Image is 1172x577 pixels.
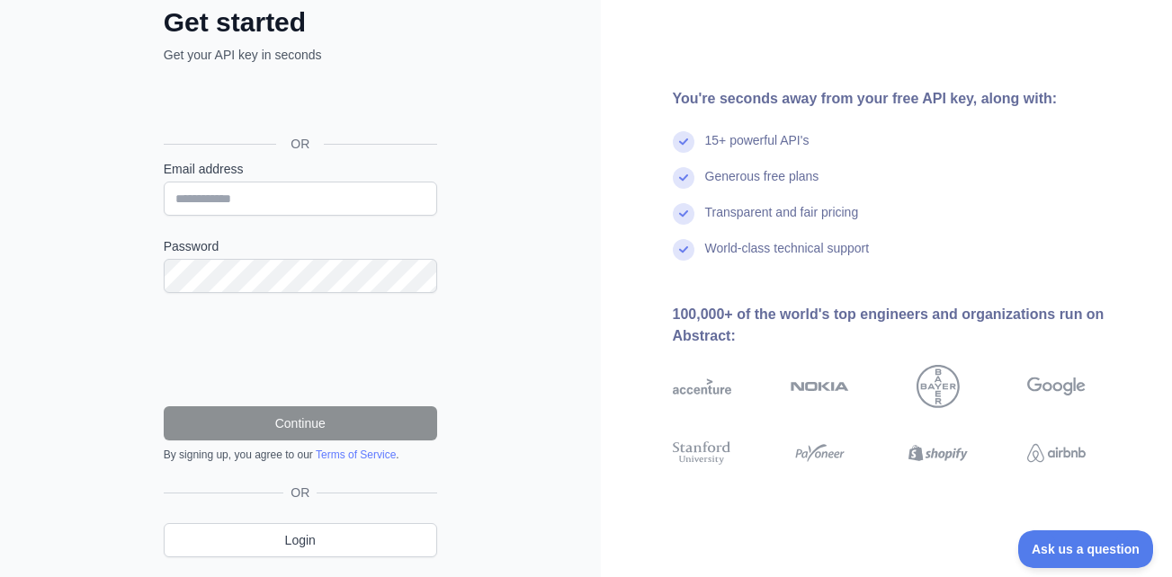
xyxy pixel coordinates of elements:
span: OR [276,135,324,153]
a: Login [164,523,437,557]
img: check mark [673,239,694,261]
img: accenture [673,365,731,408]
div: 15+ powerful API's [705,131,810,167]
p: Get your API key in seconds [164,46,437,64]
img: check mark [673,167,694,189]
button: Continue [164,406,437,440]
a: Terms of Service [316,448,396,461]
iframe: reCAPTCHA [164,315,437,385]
label: Email address [164,160,437,178]
span: OR [283,484,317,502]
img: bayer [917,365,960,408]
div: 100,000+ of the world's top engineers and organizations run on Abstract: [673,304,1144,347]
img: check mark [673,131,694,153]
h2: Get started [164,6,437,39]
img: payoneer [791,439,849,468]
label: Password [164,237,437,255]
iframe: Toggle Customer Support [1018,530,1154,568]
div: World-class technical support [705,239,870,275]
img: check mark [673,203,694,225]
div: Generous free plans [705,167,819,203]
div: Transparent and fair pricing [705,203,859,239]
img: airbnb [1027,439,1086,468]
div: By signing up, you agree to our . [164,448,437,462]
iframe: Bouton "Se connecter avec Google" [155,84,443,123]
img: shopify [908,439,967,468]
img: google [1027,365,1086,408]
div: You're seconds away from your free API key, along with: [673,88,1144,110]
img: stanford university [673,439,731,468]
img: nokia [791,365,849,408]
